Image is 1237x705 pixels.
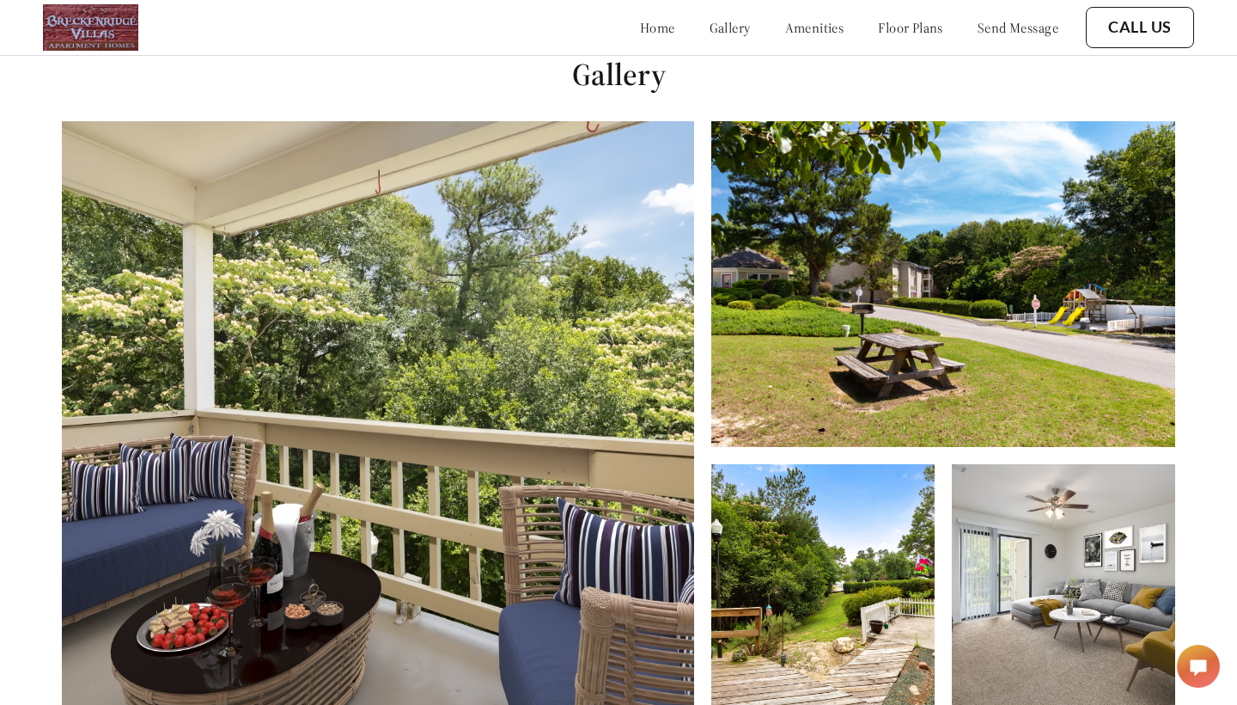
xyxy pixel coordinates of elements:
a: Call Us [1108,18,1172,37]
img: logo.png [43,4,138,51]
a: floor plans [878,19,943,36]
a: send message [978,19,1058,36]
a: home [640,19,675,36]
a: gallery [710,19,751,36]
button: Call Us [1086,7,1194,48]
img: Alt text [711,121,1175,447]
a: amenities [785,19,844,36]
